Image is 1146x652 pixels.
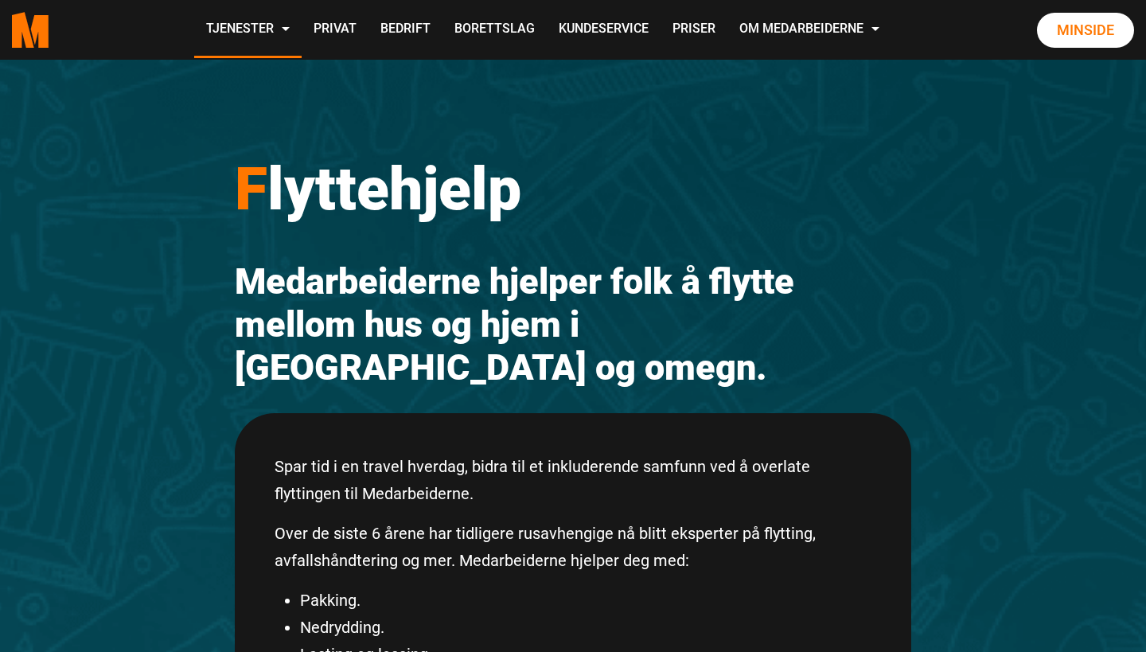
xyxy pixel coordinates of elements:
a: Borettslag [442,2,547,58]
p: Spar tid i en travel hverdag, bidra til et inkluderende samfunn ved å overlate flyttingen til Med... [275,453,871,507]
li: Pakking. [300,587,871,614]
li: Nedrydding. [300,614,871,641]
a: Minside [1037,13,1134,48]
a: Om Medarbeiderne [727,2,891,58]
a: Privat [302,2,368,58]
span: F [235,154,267,224]
h2: Medarbeiderne hjelper folk å flytte mellom hus og hjem i [GEOGRAPHIC_DATA] og omegn. [235,260,911,389]
a: Bedrift [368,2,442,58]
p: Over de siste 6 årene har tidligere rusavhengige nå blitt eksperter på flytting, avfallshåndterin... [275,520,871,574]
h1: lyttehjelp [235,153,911,224]
a: Priser [661,2,727,58]
a: Kundeservice [547,2,661,58]
a: Tjenester [194,2,302,58]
